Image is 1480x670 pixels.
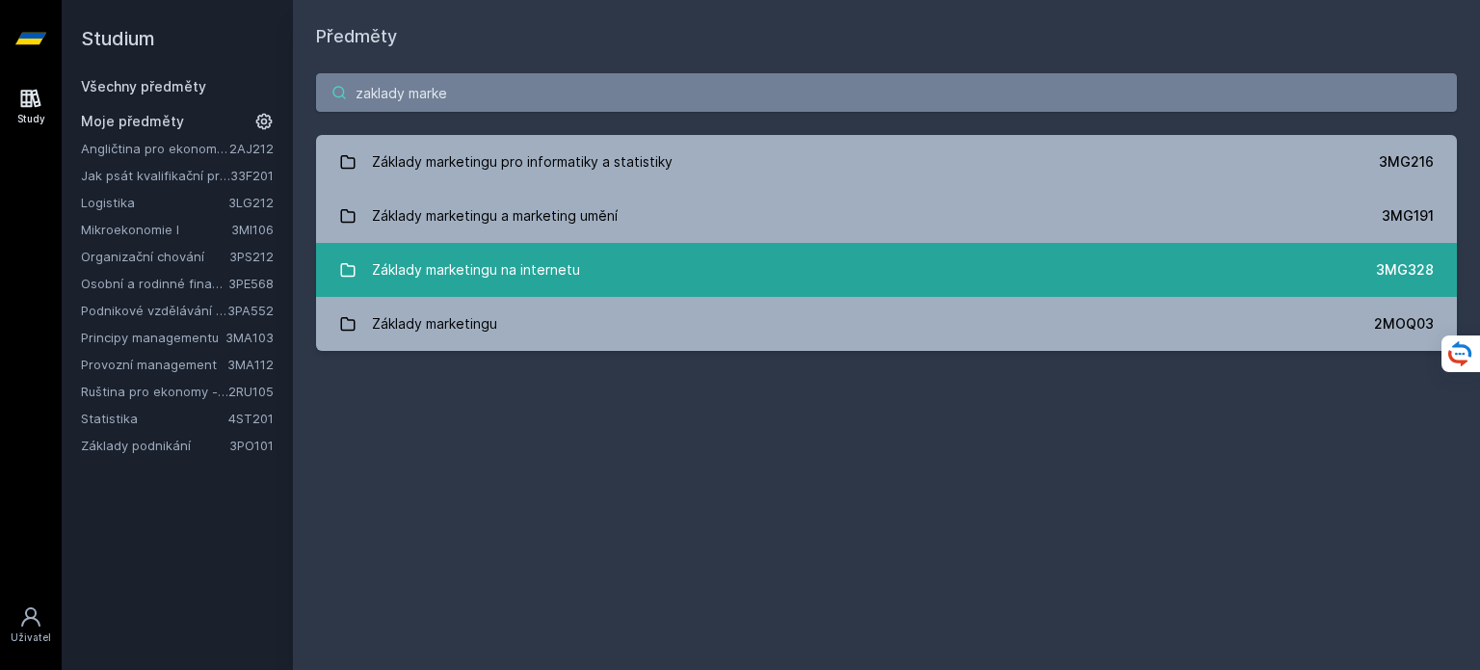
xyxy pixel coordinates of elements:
[81,78,206,94] a: Všechny předměty
[81,247,229,266] a: Organizační chování
[81,409,228,428] a: Statistika
[81,355,227,374] a: Provozní management
[81,328,225,347] a: Principy managementu
[81,166,230,185] a: Jak psát kvalifikační práci
[81,382,228,401] a: Ruština pro ekonomy - středně pokročilá úroveň 1 (B1)
[316,243,1457,297] a: Základy marketingu na internetu 3MG328
[225,330,274,345] a: 3MA103
[228,276,274,291] a: 3PE568
[227,357,274,372] a: 3MA112
[316,297,1457,351] a: Základy marketingu 2MOQ03
[1374,314,1434,334] div: 2MOQ03
[81,139,229,158] a: Angličtina pro ekonomická studia 2 (B2/C1)
[81,193,228,212] a: Logistika
[4,77,58,136] a: Study
[228,195,274,210] a: 3LG212
[316,73,1457,112] input: Název nebo ident předmětu…
[81,301,227,320] a: Podnikové vzdělávání v praxi
[316,189,1457,243] a: Základy marketingu a marketing umění 3MG191
[81,220,231,239] a: Mikroekonomie I
[4,596,58,655] a: Uživatel
[17,112,45,126] div: Study
[81,112,184,131] span: Moje předměty
[316,23,1457,50] h1: Předměty
[229,249,274,264] a: 3PS212
[228,411,274,426] a: 4ST201
[316,135,1457,189] a: Základy marketingu pro informatiky a statistiky 3MG216
[372,143,673,181] div: Základy marketingu pro informatiky a statistiky
[372,305,497,343] div: Základy marketingu
[229,438,274,453] a: 3PO101
[11,630,51,645] div: Uživatel
[372,251,580,289] div: Základy marketingu na internetu
[229,141,274,156] a: 2AJ212
[231,222,274,237] a: 3MI106
[372,197,618,235] div: Základy marketingu a marketing umění
[1376,260,1434,280] div: 3MG328
[228,384,274,399] a: 2RU105
[1382,206,1434,226] div: 3MG191
[1379,152,1434,172] div: 3MG216
[81,436,229,455] a: Základy podnikání
[230,168,274,183] a: 33F201
[227,303,274,318] a: 3PA552
[81,274,228,293] a: Osobní a rodinné finance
